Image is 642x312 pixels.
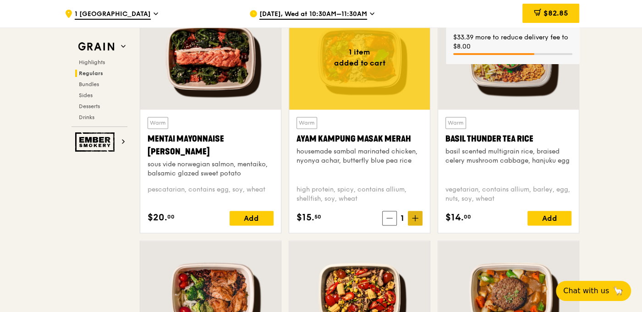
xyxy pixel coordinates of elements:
[75,38,117,55] img: Grain web logo
[230,211,274,225] div: Add
[79,70,103,77] span: Regulars
[296,117,317,129] div: Warm
[543,9,568,17] span: $82.85
[79,59,105,66] span: Highlights
[563,285,609,296] span: Chat with us
[445,117,466,129] div: Warm
[148,160,274,178] div: sous vide norwegian salmon, mentaiko, balsamic glazed sweet potato
[314,213,321,220] span: 50
[527,211,571,225] div: Add
[445,132,571,145] div: Basil Thunder Tea Rice
[445,147,571,165] div: basil scented multigrain rice, braised celery mushroom cabbage, hanjuku egg
[296,147,423,165] div: housemade sambal marinated chicken, nyonya achar, butterfly blue pea rice
[613,285,624,296] span: 🦙
[79,103,100,109] span: Desserts
[296,185,423,203] div: high protein, spicy, contains allium, shellfish, soy, wheat
[296,211,314,224] span: $15.
[259,10,367,20] span: [DATE], Wed at 10:30AM–11:30AM
[445,211,464,224] span: $14.
[148,117,168,129] div: Warm
[453,33,572,51] div: $33.39 more to reduce delivery fee to $8.00
[445,185,571,203] div: vegetarian, contains allium, barley, egg, nuts, soy, wheat
[75,132,117,152] img: Ember Smokery web logo
[79,114,94,120] span: Drinks
[397,212,408,224] span: 1
[464,213,471,220] span: 00
[148,132,274,158] div: Mentai Mayonnaise [PERSON_NAME]
[296,132,423,145] div: Ayam Kampung Masak Merah
[79,81,99,88] span: Bundles
[148,185,274,203] div: pescatarian, contains egg, soy, wheat
[556,281,631,301] button: Chat with us🦙
[167,213,175,220] span: 00
[79,92,93,99] span: Sides
[75,10,151,20] span: 1 [GEOGRAPHIC_DATA]
[148,211,167,224] span: $20.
